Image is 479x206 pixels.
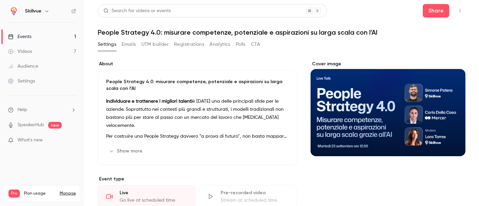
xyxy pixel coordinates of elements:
p: People Strategy 4.0: misurare competenze, potenziale e aspirazioni su larga scala con l’AI [106,78,289,92]
button: Registrations [174,39,204,50]
button: CTA [251,39,260,50]
button: Emails [122,39,136,50]
section: Cover image [311,61,466,156]
a: SpeakerHub [18,122,44,129]
p: Per costruire una People Strategy davvero “a prova di futuro”, non basta mappare le competenze: s... [106,132,289,140]
div: v 4.0.25 [19,11,33,16]
label: About [98,61,297,67]
img: tab_domain_overview_orange.svg [28,39,33,44]
img: tab_keywords_by_traffic_grey.svg [68,39,73,44]
strong: Individuare e trattenere i migliori talenti [106,99,192,104]
div: Audience [8,63,38,70]
h6: Skillvue [25,8,41,14]
div: [PERSON_NAME]: [DOMAIN_NAME] [18,18,96,23]
button: Polls [236,39,246,50]
span: What's new [18,137,43,144]
div: Search for videos or events [103,7,171,14]
div: Go live at scheduled time [120,197,188,204]
span: Pro [8,190,20,198]
img: Skillvue [8,6,19,16]
img: website_grey.svg [11,18,16,23]
button: Settings [98,39,116,50]
button: Analytics [210,39,230,50]
div: Stream at scheduled time [221,197,289,204]
div: Keyword (traffico) [75,40,112,44]
div: Pre-recorded video [221,190,289,196]
iframe: Noticeable Trigger [68,137,76,143]
h1: People Strategy 4.0: misurare competenze, potenziale e aspirazioni su larga scala con l’AI [98,28,466,36]
p: Event type [98,176,297,182]
div: Videos [8,48,32,55]
img: logo_orange.svg [11,11,16,16]
div: Events [8,33,31,40]
span: Plan usage [24,191,56,196]
div: Settings [8,78,35,84]
button: Show more [106,146,147,157]
p: è [DATE] una delle principali sfide per le aziende. Soprattutto nei contesti più grandi e struttu... [106,97,289,130]
span: Help [18,106,27,113]
a: Manage [60,191,76,196]
button: UTM builder [141,39,169,50]
button: Share [423,4,449,18]
div: Live [120,190,188,196]
span: new [48,122,62,129]
label: Cover image [311,61,466,67]
div: Dominio [35,40,52,44]
li: help-dropdown-opener [8,106,76,113]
